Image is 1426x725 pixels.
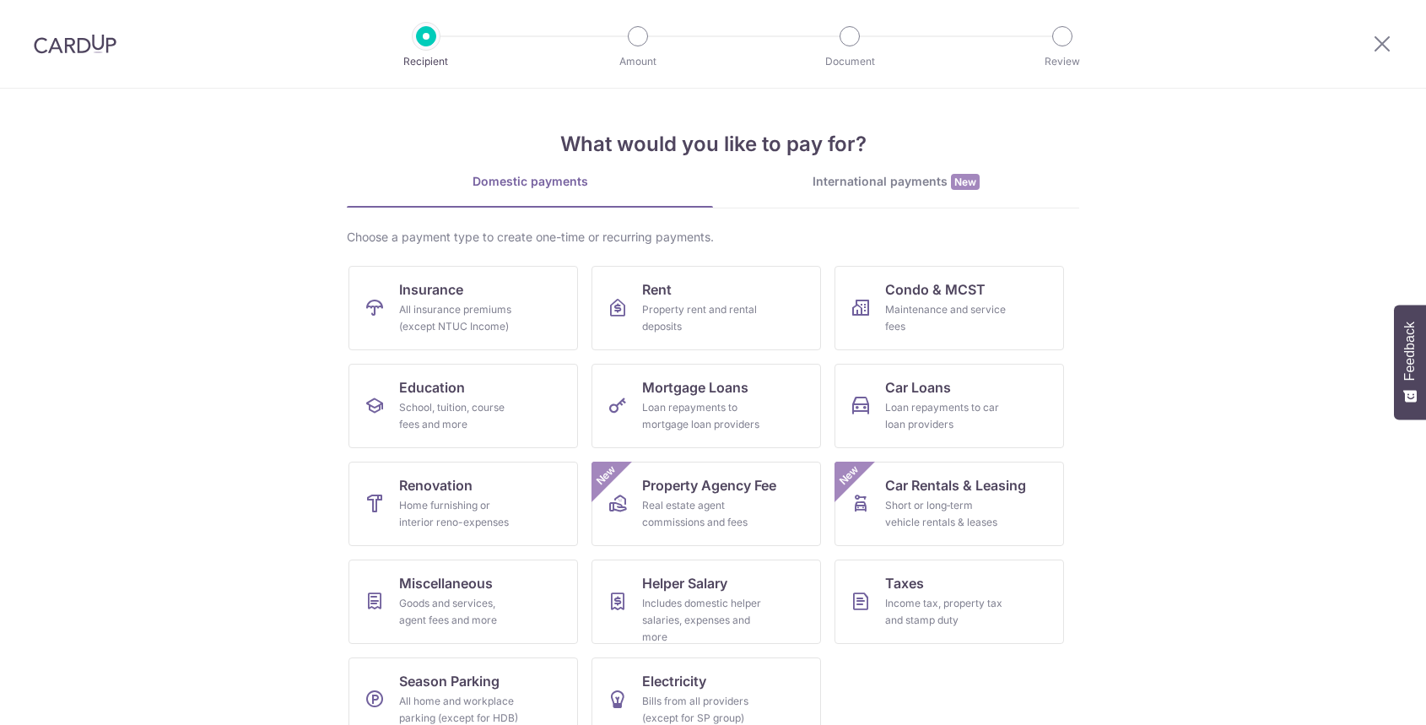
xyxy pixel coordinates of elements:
[399,279,463,300] span: Insurance
[399,301,521,335] div: All insurance premiums (except NTUC Income)
[642,475,776,495] span: Property Agency Fee
[1394,305,1426,419] button: Feedback - Show survey
[347,173,713,190] div: Domestic payments
[399,671,500,691] span: Season Parking
[1000,53,1125,70] p: Review
[348,364,578,448] a: EducationSchool, tuition, course fees and more
[399,573,493,593] span: Miscellaneous
[885,377,951,398] span: Car Loans
[642,399,764,433] div: Loan repayments to mortgage loan providers
[399,475,473,495] span: Renovation
[885,573,924,593] span: Taxes
[885,279,986,300] span: Condo & MCST
[591,364,821,448] a: Mortgage LoansLoan repayments to mortgage loan providers
[835,266,1064,350] a: Condo & MCSTMaintenance and service fees
[885,497,1007,531] div: Short or long‑term vehicle rentals & leases
[348,462,578,546] a: RenovationHome furnishing or interior reno-expenses
[348,266,578,350] a: InsuranceAll insurance premiums (except NTUC Income)
[642,301,764,335] div: Property rent and rental deposits
[885,399,1007,433] div: Loan repayments to car loan providers
[642,573,727,593] span: Helper Salary
[592,462,620,490] span: New
[347,129,1079,160] h4: What would you like to pay for?
[399,377,465,398] span: Education
[885,301,1007,335] div: Maintenance and service fees
[787,53,912,70] p: Document
[835,364,1064,448] a: Car LoansLoan repayments to car loan providers
[575,53,700,70] p: Amount
[399,595,521,629] div: Goods and services, agent fees and more
[348,560,578,644] a: MiscellaneousGoods and services, agent fees and more
[885,595,1007,629] div: Income tax, property tax and stamp duty
[951,174,980,190] span: New
[399,497,521,531] div: Home furnishing or interior reno-expenses
[835,560,1064,644] a: TaxesIncome tax, property tax and stamp duty
[642,377,748,398] span: Mortgage Loans
[642,671,706,691] span: Electricity
[591,560,821,644] a: Helper SalaryIncludes domestic helper salaries, expenses and more
[642,497,764,531] div: Real estate agent commissions and fees
[642,279,672,300] span: Rent
[642,595,764,646] div: Includes domestic helper salaries, expenses and more
[591,266,821,350] a: RentProperty rent and rental deposits
[591,462,821,546] a: Property Agency FeeReal estate agent commissions and feesNew
[347,229,1079,246] div: Choose a payment type to create one-time or recurring payments.
[885,475,1026,495] span: Car Rentals & Leasing
[1402,322,1418,381] span: Feedback
[835,462,1064,546] a: Car Rentals & LeasingShort or long‑term vehicle rentals & leasesNew
[713,173,1079,191] div: International payments
[835,462,863,490] span: New
[399,399,521,433] div: School, tuition, course fees and more
[364,53,489,70] p: Recipient
[34,34,116,54] img: CardUp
